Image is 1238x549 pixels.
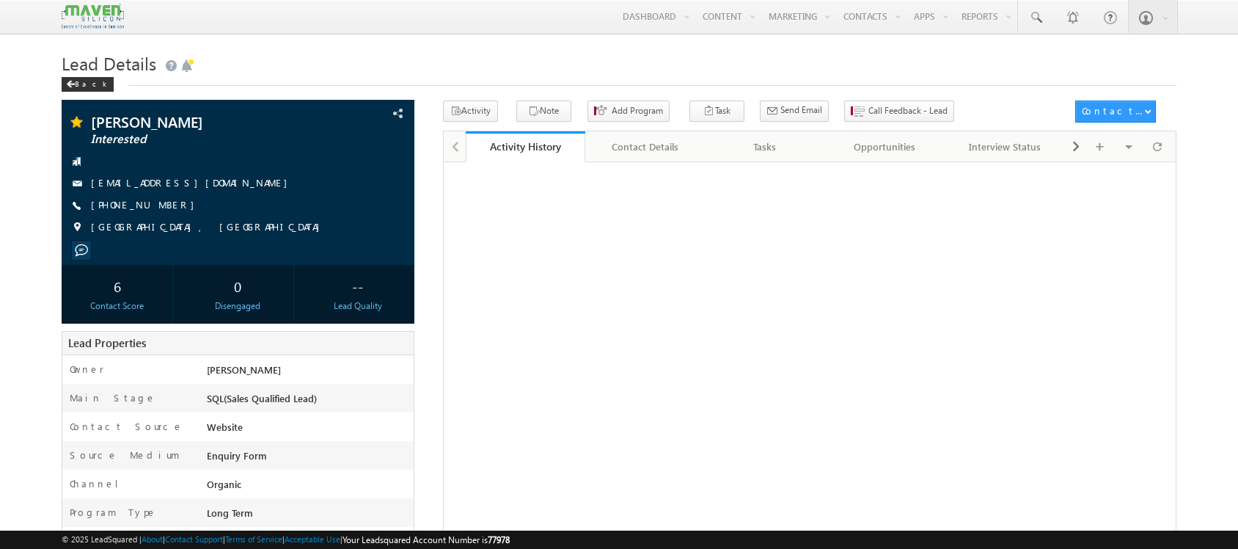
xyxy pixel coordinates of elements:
[443,101,498,122] button: Activity
[203,477,414,498] div: Organic
[70,420,183,433] label: Contact Source
[1075,101,1156,123] button: Contact Actions
[91,220,327,235] span: [GEOGRAPHIC_DATA], [GEOGRAPHIC_DATA]
[307,272,410,299] div: --
[70,477,130,490] label: Channel
[91,114,310,129] span: [PERSON_NAME]
[760,101,829,122] button: Send Email
[466,131,586,162] a: Activity History
[165,534,223,544] a: Contact Support
[203,448,414,469] div: Enquiry Form
[612,104,663,117] span: Add Program
[91,176,295,189] a: [EMAIL_ADDRESS][DOMAIN_NAME]
[91,198,202,213] span: [PHONE_NUMBER]
[717,138,813,156] div: Tasks
[203,420,414,440] div: Website
[70,448,180,462] label: Source Medium
[343,534,510,545] span: Your Leadsquared Account Number is
[477,139,575,153] div: Activity History
[837,138,932,156] div: Opportunities
[689,101,744,122] button: Task
[203,391,414,412] div: SQL(Sales Qualified Lead)
[186,272,290,299] div: 0
[516,101,571,122] button: Note
[62,4,123,29] img: Custom Logo
[142,534,163,544] a: About
[706,131,826,162] a: Tasks
[207,363,281,376] span: [PERSON_NAME]
[868,104,948,117] span: Call Feedback - Lead
[203,506,414,526] div: Long Term
[1082,104,1144,117] div: Contact Actions
[65,299,169,313] div: Contact Score
[65,272,169,299] div: 6
[70,391,156,404] label: Main Stage
[62,533,510,547] span: © 2025 LeadSquared | | | | |
[587,101,670,122] button: Add Program
[825,131,945,162] a: Opportunities
[62,51,156,75] span: Lead Details
[91,132,310,147] span: Interested
[945,131,1066,162] a: Interview Status
[70,506,157,519] label: Program Type
[597,138,692,156] div: Contact Details
[585,131,706,162] a: Contact Details
[62,76,121,89] a: Back
[307,299,410,313] div: Lead Quality
[70,363,104,376] label: Owner
[780,103,822,117] span: Send Email
[285,534,340,544] a: Acceptable Use
[225,534,282,544] a: Terms of Service
[186,299,290,313] div: Disengaged
[957,138,1052,156] div: Interview Status
[62,77,114,92] div: Back
[68,335,146,350] span: Lead Properties
[488,534,510,545] span: 77978
[844,101,954,122] button: Call Feedback - Lead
